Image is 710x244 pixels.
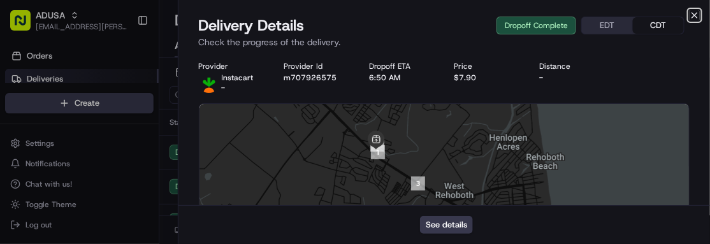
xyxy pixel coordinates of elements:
img: 1736555255976-a54dd68f-1ca7-489b-9aae-adbdc363a1c4 [13,122,36,145]
p: Check the progress of the delivery. [199,36,690,48]
div: Provider Id [284,61,349,71]
button: CDT [633,17,684,34]
div: $7.90 [454,73,519,83]
div: Dropoff ETA [369,61,434,71]
p: Welcome 👋 [13,51,232,71]
div: Distance [540,61,605,71]
div: Price [454,61,519,71]
span: Delivery Details [199,15,305,36]
div: Provider [199,61,264,71]
button: m707926575 [284,73,337,83]
span: - [222,83,226,93]
img: profile_instacart_ahold_partner.png [199,73,219,93]
button: See details [420,216,473,234]
div: 6:50 AM [369,73,434,83]
a: Powered byPylon [90,149,154,159]
div: 1 [371,145,385,159]
div: - [540,73,605,83]
input: Clear [33,82,210,96]
span: Instacart [222,73,254,83]
span: Pylon [127,150,154,159]
button: EDT [582,17,633,34]
div: Start new chat [43,122,209,134]
img: Nash [13,13,38,38]
div: We're available if you need us! [43,134,161,145]
div: 3 [411,176,425,190]
button: Start new chat [217,126,232,141]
